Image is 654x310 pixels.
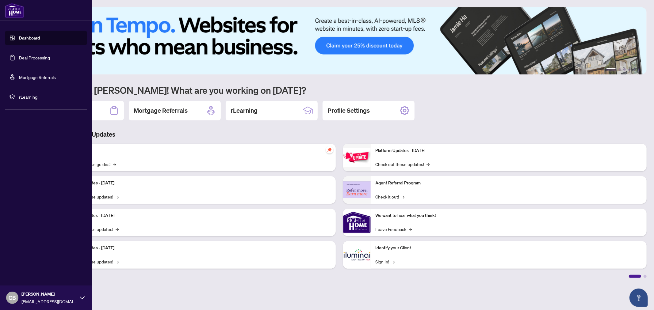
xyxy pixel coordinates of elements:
[113,161,116,168] span: →
[623,68,626,71] button: 3
[64,245,331,251] p: Platform Updates - [DATE]
[376,212,642,219] p: We want to hear what you think!
[402,193,405,200] span: →
[116,193,119,200] span: →
[376,180,642,187] p: Agent Referral Program
[19,35,40,41] a: Dashboard
[19,55,50,60] a: Deal Processing
[618,68,621,71] button: 2
[32,7,647,74] img: Slide 0
[5,3,24,18] img: logo
[376,258,395,265] a: Sign In!→
[409,226,412,232] span: →
[32,84,647,96] h1: Welcome back [PERSON_NAME]! What are you working on [DATE]?
[116,226,119,232] span: →
[9,293,16,302] span: CB
[606,68,616,71] button: 1
[343,181,371,198] img: Agent Referral Program
[392,258,395,265] span: →
[629,289,648,307] button: Open asap
[116,258,119,265] span: →
[32,130,647,139] h3: Brokerage & Industry Updates
[64,147,331,154] p: Self-Help
[376,147,642,154] p: Platform Updates - [DATE]
[64,180,331,187] p: Platform Updates - [DATE]
[343,148,371,167] img: Platform Updates - June 23, 2025
[134,106,188,115] h2: Mortgage Referrals
[376,161,430,168] a: Check out these updates!→
[633,68,636,71] button: 5
[21,298,77,305] span: [EMAIL_ADDRESS][DOMAIN_NAME]
[327,106,370,115] h2: Profile Settings
[427,161,430,168] span: →
[19,74,56,80] a: Mortgage Referrals
[638,68,641,71] button: 6
[628,68,631,71] button: 4
[231,106,258,115] h2: rLearning
[343,241,371,269] img: Identify your Client
[326,146,333,153] span: pushpin
[376,226,412,232] a: Leave Feedback→
[64,212,331,219] p: Platform Updates - [DATE]
[19,93,83,100] span: rLearning
[376,193,405,200] a: Check it out!→
[376,245,642,251] p: Identify your Client
[343,209,371,236] img: We want to hear what you think!
[21,291,77,297] span: [PERSON_NAME]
